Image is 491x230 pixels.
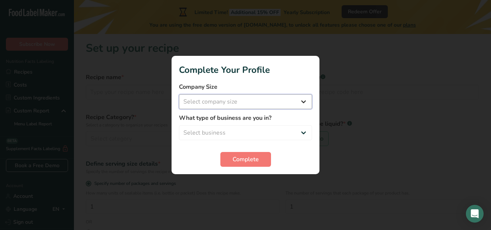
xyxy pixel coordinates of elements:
[179,63,312,77] h1: Complete Your Profile
[179,82,312,91] label: Company Size
[220,152,271,167] button: Complete
[179,114,312,122] label: What type of business are you in?
[233,155,259,164] span: Complete
[466,205,484,223] div: Open Intercom Messenger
